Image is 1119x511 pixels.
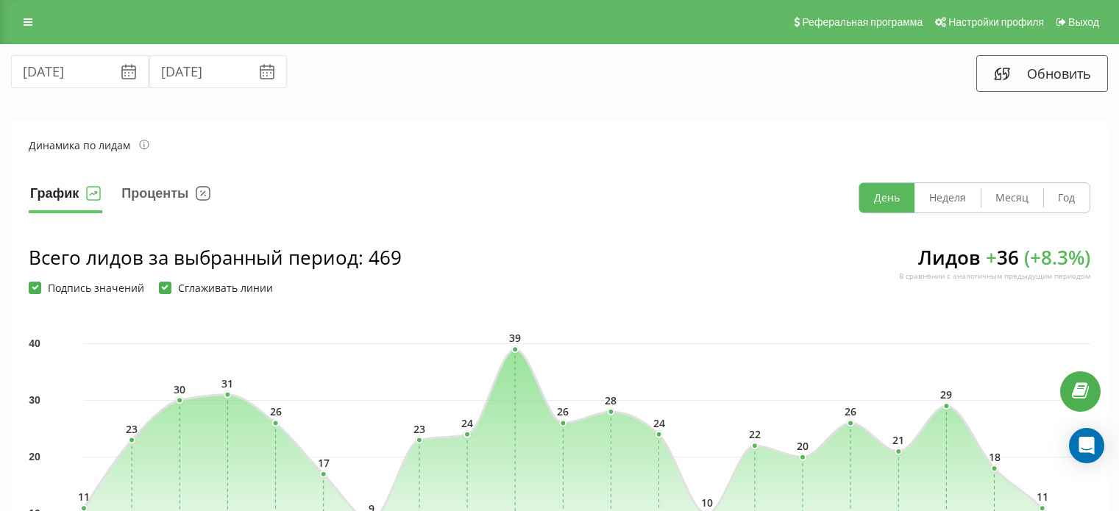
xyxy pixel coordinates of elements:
[174,382,185,396] text: 30
[859,183,914,212] button: День
[845,404,856,418] text: 26
[701,496,713,510] text: 10
[1069,428,1104,463] div: Open Intercom Messenger
[461,416,473,430] text: 24
[1037,490,1048,504] text: 11
[802,16,923,28] span: Реферальная программа
[1068,16,1099,28] span: Выход
[78,490,90,504] text: 11
[749,427,761,441] text: 22
[1043,183,1090,212] button: Год
[986,244,997,271] span: +
[899,244,1090,294] div: Лидов 36
[605,393,617,407] text: 28
[914,183,981,212] button: Неделя
[221,376,233,390] text: 31
[29,337,40,349] text: 40
[29,394,40,406] text: 30
[509,331,521,345] text: 39
[976,55,1108,92] button: Обновить
[29,282,144,294] label: Подпись значений
[318,456,330,470] text: 17
[159,282,273,294] label: Сглаживать линии
[126,422,138,436] text: 23
[1024,244,1090,271] span: ( + 8.3 %)
[948,16,1044,28] span: Настройки профиля
[940,387,952,401] text: 29
[29,182,102,213] button: График
[797,439,809,453] text: 20
[29,244,402,271] div: Всего лидов за выбранный период : 469
[29,451,40,462] text: 20
[989,450,1001,464] text: 18
[270,404,282,418] text: 26
[892,433,904,447] text: 21
[120,182,212,213] button: Проценты
[981,183,1043,212] button: Месяц
[413,422,425,436] text: 23
[653,416,665,430] text: 24
[899,271,1090,281] div: В сравнении с аналогичным предыдущим периодом
[29,137,149,153] div: Динамика по лидам
[557,404,569,418] text: 26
